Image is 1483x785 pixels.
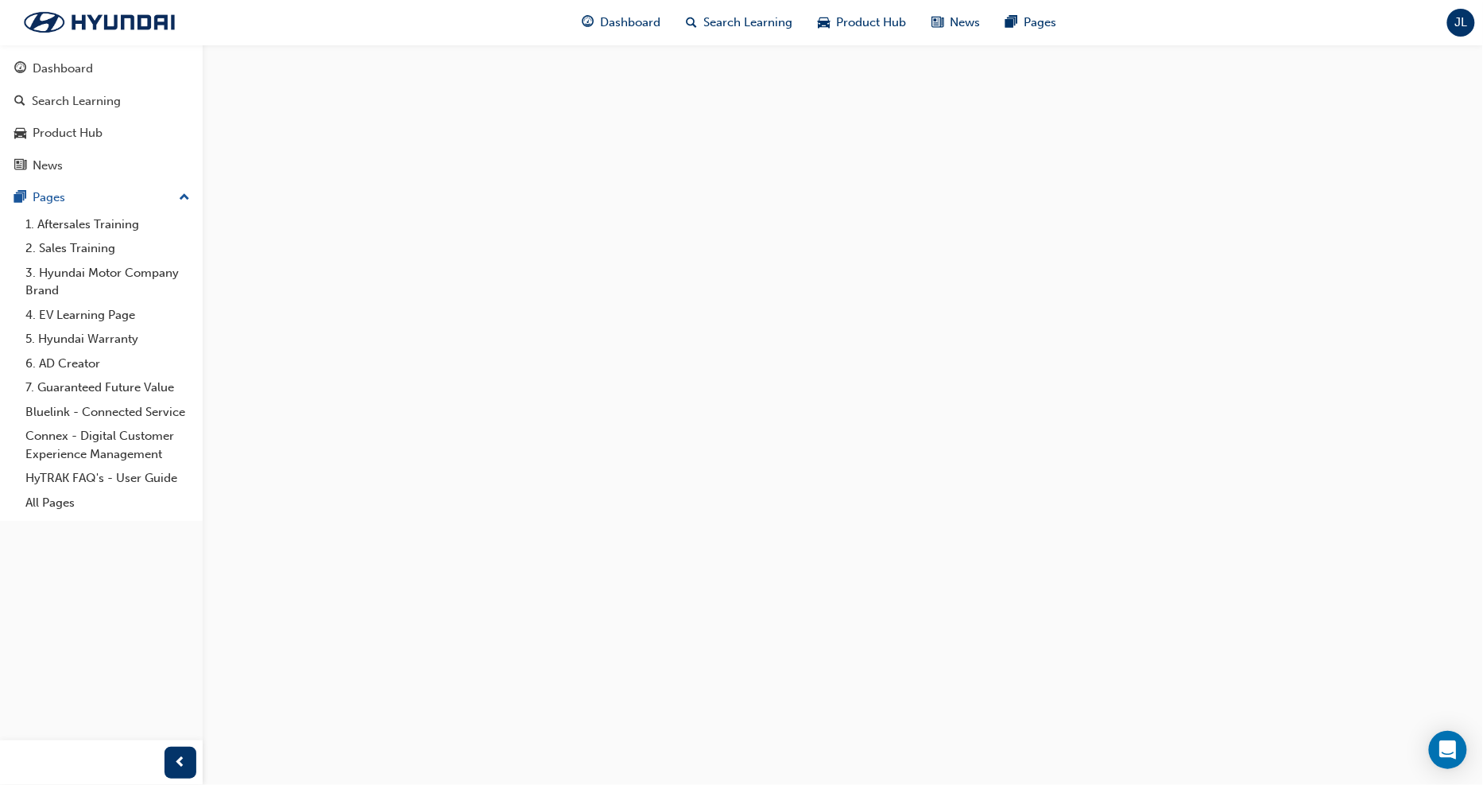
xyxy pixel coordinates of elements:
span: up-icon [179,188,190,208]
span: car-icon [14,126,26,141]
span: pages-icon [1005,13,1017,33]
a: 1. Aftersales Training [19,212,196,237]
span: Dashboard [600,14,660,32]
span: Search Learning [703,14,792,32]
a: guage-iconDashboard [569,6,673,39]
span: news-icon [931,13,943,33]
span: Pages [1024,14,1056,32]
button: JL [1447,9,1475,37]
a: Connex - Digital Customer Experience Management [19,424,196,466]
span: JL [1455,14,1468,32]
a: search-iconSearch Learning [673,6,805,39]
span: search-icon [686,13,697,33]
div: Search Learning [32,92,121,111]
a: 7. Guaranteed Future Value [19,375,196,400]
a: Search Learning [6,87,196,116]
a: All Pages [19,491,196,515]
a: pages-iconPages [993,6,1069,39]
button: Pages [6,183,196,212]
div: Pages [33,188,65,207]
div: News [33,157,63,175]
div: Dashboard [33,60,93,78]
span: guage-icon [582,13,594,33]
span: Product Hub [836,14,906,32]
a: HyTRAK FAQ's - User Guide [19,466,196,491]
img: Trak [8,6,191,39]
div: Open Intercom Messenger [1429,731,1467,769]
span: News [950,14,980,32]
a: 2. Sales Training [19,236,196,261]
a: car-iconProduct Hub [805,6,919,39]
span: news-icon [14,159,26,173]
span: pages-icon [14,191,26,205]
span: guage-icon [14,62,26,76]
span: prev-icon [175,753,187,773]
a: 4. EV Learning Page [19,303,196,328]
button: DashboardSearch LearningProduct HubNews [6,51,196,183]
span: search-icon [14,95,25,109]
a: News [6,151,196,181]
a: news-iconNews [919,6,993,39]
a: Dashboard [6,54,196,84]
a: 6. AD Creator [19,352,196,376]
div: Product Hub [33,124,103,142]
span: car-icon [818,13,830,33]
a: Bluelink - Connected Service [19,400,196,425]
a: 3. Hyundai Motor Company Brand [19,261,196,303]
a: 5. Hyundai Warranty [19,327,196,352]
a: Product Hub [6,119,196,148]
